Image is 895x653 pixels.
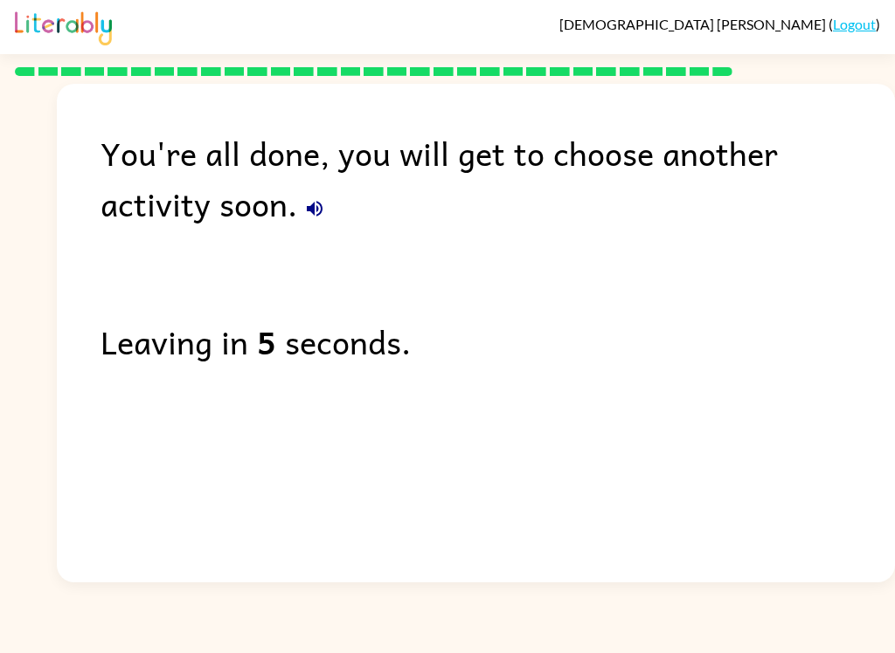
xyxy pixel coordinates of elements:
span: [DEMOGRAPHIC_DATA] [PERSON_NAME] [559,16,829,32]
a: Logout [833,16,876,32]
img: Literably [15,7,112,45]
div: You're all done, you will get to choose another activity soon. [101,127,895,229]
div: ( ) [559,16,880,32]
div: Leaving in seconds. [101,316,895,367]
b: 5 [257,316,276,367]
